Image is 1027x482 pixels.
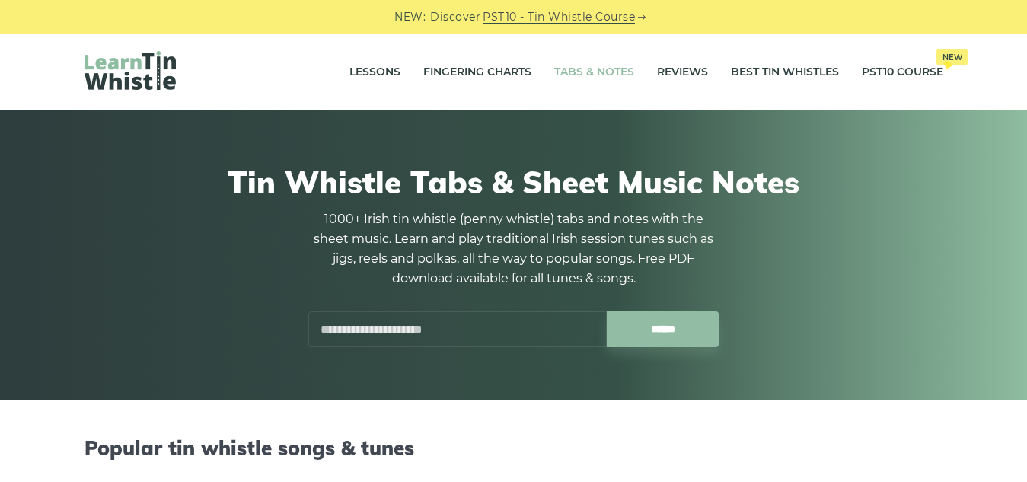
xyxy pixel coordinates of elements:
p: 1000+ Irish tin whistle (penny whistle) tabs and notes with the sheet music. Learn and play tradi... [308,209,719,289]
a: Fingering Charts [423,53,531,91]
h2: Popular tin whistle songs & tunes [85,436,943,460]
a: Tabs & Notes [554,53,634,91]
img: LearnTinWhistle.com [85,51,176,90]
a: Lessons [349,53,400,91]
a: Best Tin Whistles [731,53,839,91]
span: New [936,49,968,65]
a: Reviews [657,53,708,91]
a: PST10 CourseNew [862,53,943,91]
h1: Tin Whistle Tabs & Sheet Music Notes [85,164,943,200]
